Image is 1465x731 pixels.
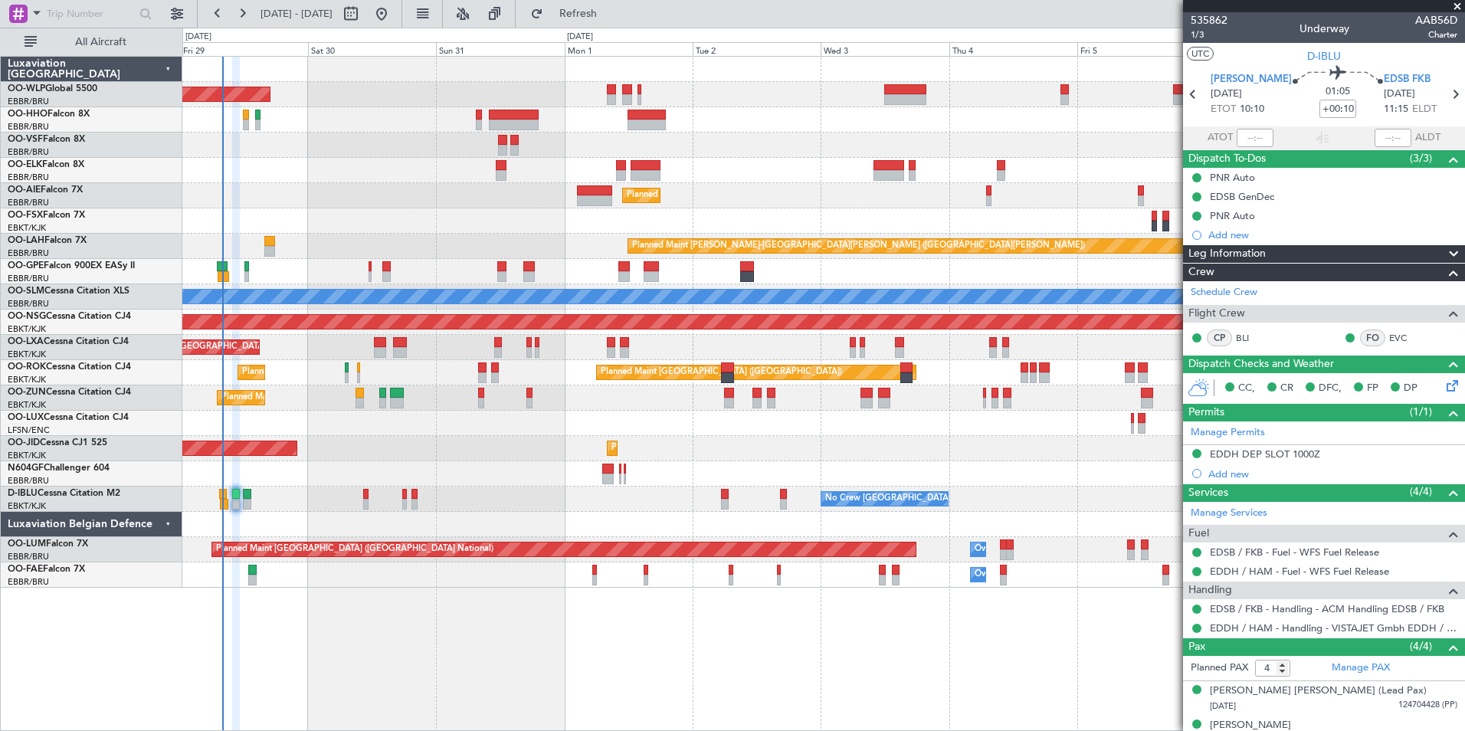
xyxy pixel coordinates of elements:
[8,312,46,321] span: OO-NSG
[8,539,88,549] a: OO-LUMFalcon 7X
[1188,525,1209,543] span: Fuel
[1389,331,1424,345] a: EVC
[565,42,693,56] div: Mon 1
[8,388,46,397] span: OO-ZUN
[1360,329,1385,346] div: FO
[8,388,131,397] a: OO-ZUNCessna Citation CJ4
[8,362,131,372] a: OO-ROKCessna Citation CJ4
[8,500,46,512] a: EBKT/KJK
[8,160,42,169] span: OO-ELK
[1210,190,1274,203] div: EDSB GenDec
[8,273,49,284] a: EBBR/BRU
[1415,12,1457,28] span: AAB56D
[8,185,41,195] span: OO-AIE
[8,160,84,169] a: OO-ELKFalcon 8X
[8,84,97,93] a: OO-WLPGlobal 5500
[8,374,46,385] a: EBKT/KJK
[1326,84,1350,100] span: 01:05
[1207,329,1232,346] div: CP
[8,438,107,447] a: OO-JIDCessna CJ1 525
[949,42,1077,56] div: Thu 4
[8,185,83,195] a: OO-AIEFalcon 7X
[8,565,43,574] span: OO-FAE
[975,563,1079,586] div: Owner Melsbroek Air Base
[1415,28,1457,41] span: Charter
[1188,245,1266,263] span: Leg Information
[8,337,44,346] span: OO-LXA
[1415,130,1440,146] span: ALDT
[1410,484,1432,500] span: (4/4)
[1210,565,1389,578] a: EDDH / HAM - Fuel - WFS Fuel Release
[1208,228,1457,241] div: Add new
[567,31,593,44] div: [DATE]
[8,489,120,498] a: D-IBLUCessna Citation M2
[632,234,1085,257] div: Planned Maint [PERSON_NAME]-[GEOGRAPHIC_DATA][PERSON_NAME] ([GEOGRAPHIC_DATA][PERSON_NAME])
[1404,381,1417,396] span: DP
[8,450,46,461] a: EBKT/KJK
[1188,484,1228,502] span: Services
[8,84,45,93] span: OO-WLP
[1191,661,1248,676] label: Planned PAX
[611,437,790,460] div: Planned Maint Kortrijk-[GEOGRAPHIC_DATA]
[1410,404,1432,420] span: (1/1)
[8,121,49,133] a: EBBR/BRU
[17,30,166,54] button: All Aircraft
[1237,129,1273,147] input: --:--
[1077,42,1205,56] div: Fri 5
[261,7,333,21] span: [DATE] - [DATE]
[1191,425,1265,441] a: Manage Permits
[8,261,135,270] a: OO-GPEFalcon 900EX EASy II
[8,464,44,473] span: N604GF
[8,323,46,335] a: EBKT/KJK
[1210,546,1379,559] a: EDSB / FKB - Fuel - WFS Fuel Release
[1191,12,1227,28] span: 535862
[1208,467,1457,480] div: Add new
[1240,102,1264,117] span: 10:10
[1332,661,1390,676] a: Manage PAX
[1210,683,1427,699] div: [PERSON_NAME] [PERSON_NAME] (Lead Pax)
[8,475,49,487] a: EBBR/BRU
[8,489,38,498] span: D-IBLU
[821,42,949,56] div: Wed 3
[1307,48,1341,64] span: D-IBLU
[8,247,49,259] a: EBBR/BRU
[1188,305,1245,323] span: Flight Crew
[8,413,129,422] a: OO-LUXCessna Citation CJ4
[8,565,85,574] a: OO-FAEFalcon 7X
[8,211,43,220] span: OO-FSX
[1210,700,1236,712] span: [DATE]
[180,42,308,56] div: Fri 29
[8,312,131,321] a: OO-NSGCessna Citation CJ4
[8,135,43,144] span: OO-VSF
[627,184,868,207] div: Planned Maint [GEOGRAPHIC_DATA] ([GEOGRAPHIC_DATA])
[693,42,821,56] div: Tue 2
[1188,264,1214,281] span: Crew
[1187,47,1214,61] button: UTC
[8,349,46,360] a: EBKT/KJK
[1210,602,1444,615] a: EDSB / FKB - Handling - ACM Handling EDSB / FKB
[1398,699,1457,712] span: 124704428 (PP)
[8,425,50,436] a: LFSN/ENC
[1280,381,1293,396] span: CR
[1210,209,1255,222] div: PNR Auto
[8,110,48,119] span: OO-HHO
[8,539,46,549] span: OO-LUM
[8,236,44,245] span: OO-LAH
[1211,87,1242,102] span: [DATE]
[1384,87,1415,102] span: [DATE]
[1384,72,1431,87] span: EDSB FKB
[546,8,611,19] span: Refresh
[1211,72,1292,87] span: [PERSON_NAME]
[221,386,400,409] div: Planned Maint Kortrijk-[GEOGRAPHIC_DATA]
[1191,506,1267,521] a: Manage Services
[185,31,211,44] div: [DATE]
[1188,356,1334,373] span: Dispatch Checks and Weather
[601,361,842,384] div: Planned Maint [GEOGRAPHIC_DATA] ([GEOGRAPHIC_DATA])
[8,261,44,270] span: OO-GPE
[1191,285,1257,300] a: Schedule Crew
[1191,28,1227,41] span: 1/3
[1210,621,1457,634] a: EDDH / HAM - Handling - VISTAJET Gmbh EDDH / HAM
[8,110,90,119] a: OO-HHOFalcon 8X
[1211,102,1236,117] span: ETOT
[1188,582,1232,599] span: Handling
